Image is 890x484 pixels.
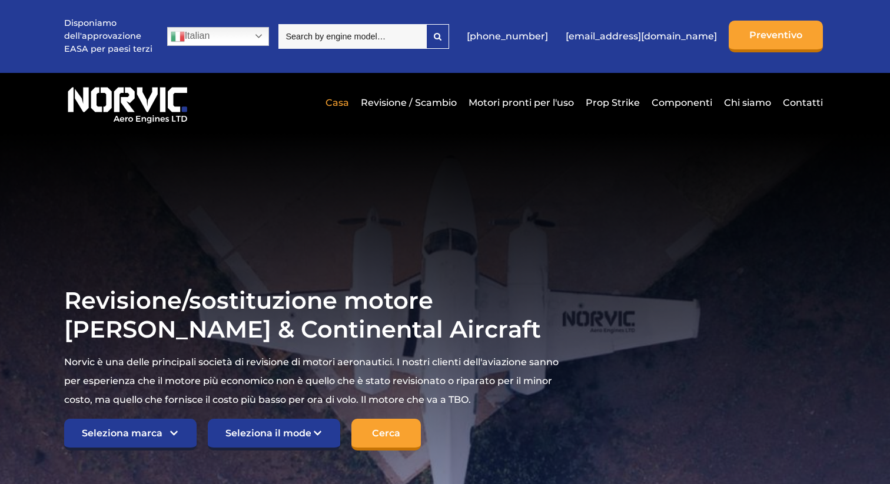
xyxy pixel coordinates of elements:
[649,88,715,117] a: Componenti
[278,24,426,49] input: Search by engine model…
[780,88,823,117] a: Contatti
[560,22,723,51] a: [EMAIL_ADDRESS][DOMAIN_NAME]
[323,88,352,117] a: Casa
[466,88,577,117] a: Motori pronti per l'uso
[721,88,774,117] a: Chi siamo
[167,27,269,46] a: Italian
[64,353,560,409] p: Norvic è una delle principali società di revisione di motori aeronautici. I nostri clienti dell'a...
[171,29,185,44] img: it
[729,21,823,52] a: Preventivo
[583,88,643,117] a: Prop Strike
[351,419,421,450] input: Cerca
[64,82,191,125] img: Logo di Norvic Aero Engines
[461,22,554,51] a: [PHONE_NUMBER]
[358,88,460,117] a: Revisione / Scambio
[64,286,560,343] h1: Revisione/sostituzione motore [PERSON_NAME] & Continental Aircraft
[64,17,152,55] p: Disponiamo dell'approvazione EASA per paesi terzi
